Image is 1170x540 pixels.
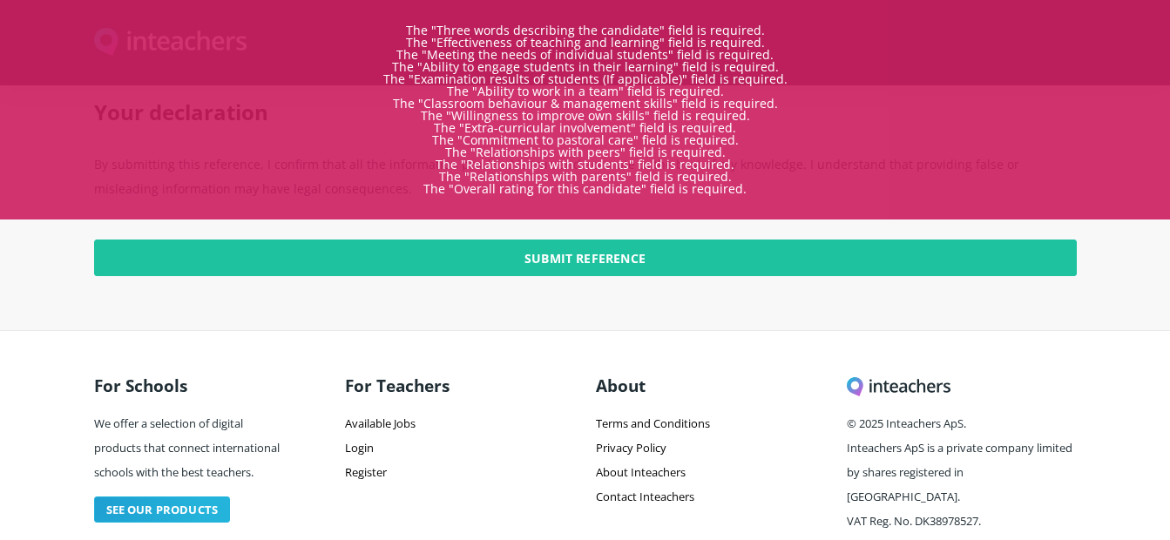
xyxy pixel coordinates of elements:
p: We offer a selection of digital products that connect international schools with the best teachers. [94,404,287,489]
a: Privacy Policy [596,440,666,456]
p: © 2025 Inteachers ApS. Inteachers ApS is a private company limited by shares registered in [GEOGR... [847,404,1077,538]
a: Register [345,464,387,480]
h3: Inteachers [847,368,1077,404]
h3: For Schools [94,368,287,404]
a: Contact Inteachers [596,489,694,504]
input: Submit Reference [94,240,1077,276]
h3: For Teachers [345,368,575,404]
a: Login [345,440,374,456]
a: Available Jobs [345,415,416,431]
a: Terms and Conditions [596,415,710,431]
a: About Inteachers [596,464,686,480]
h3: About [596,368,826,404]
a: See our products [94,496,231,523]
